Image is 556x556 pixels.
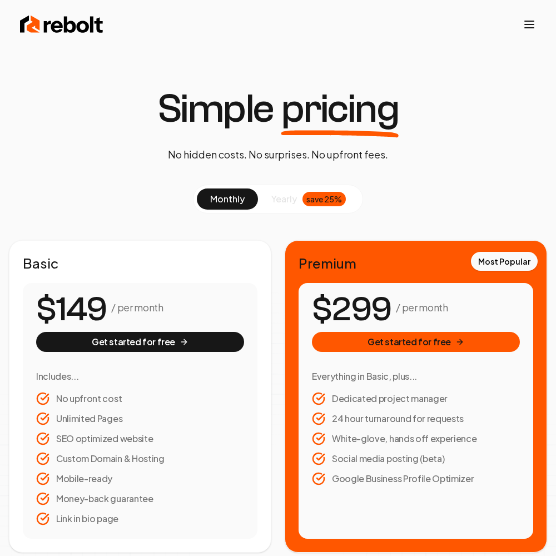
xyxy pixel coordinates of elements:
[36,332,244,352] button: Get started for free
[36,472,244,485] li: Mobile-ready
[197,188,258,210] button: monthly
[23,254,257,272] h2: Basic
[312,392,520,405] li: Dedicated project manager
[312,285,391,335] number-flow-react: $299
[36,512,244,525] li: Link in bio page
[312,432,520,445] li: White-glove, hands off experience
[36,452,244,465] li: Custom Domain & Hosting
[312,332,520,352] button: Get started for free
[36,370,244,383] h3: Includes...
[111,300,163,315] p: / per month
[523,18,536,31] button: Toggle mobile menu
[299,254,533,272] h2: Premium
[312,412,520,425] li: 24 hour turnaround for requests
[36,392,244,405] li: No upfront cost
[258,188,359,210] button: yearlysave 25%
[20,13,103,36] img: Rebolt Logo
[312,452,520,465] li: Social media posting (beta)
[36,432,244,445] li: SEO optimized website
[281,89,399,129] span: pricing
[210,193,245,205] span: monthly
[36,285,107,335] number-flow-react: $149
[36,492,244,505] li: Money-back guarantee
[312,472,520,485] li: Google Business Profile Optimizer
[312,370,520,383] h3: Everything in Basic, plus...
[396,300,448,315] p: / per month
[36,412,244,425] li: Unlimited Pages
[302,192,346,206] div: save 25%
[157,89,399,129] h1: Simple
[168,147,388,162] p: No hidden costs. No surprises. No upfront fees.
[471,252,538,271] div: Most Popular
[271,192,297,206] span: yearly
